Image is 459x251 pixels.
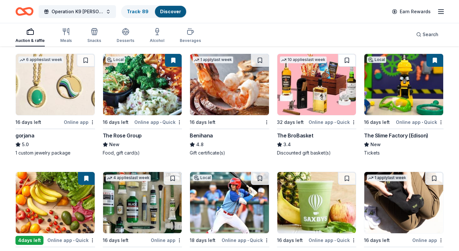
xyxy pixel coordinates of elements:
div: Online app Quick [309,236,356,244]
span: • [160,120,161,125]
span: • [334,120,336,125]
div: 1 custom jewelry package [15,150,95,156]
span: • [334,238,336,243]
div: 10 applies last week [280,56,327,63]
button: Search [411,28,444,41]
div: The Slime Factory (Edison) [364,132,428,139]
img: Image for gorjana [16,54,95,115]
img: Image for Saxbys [277,172,356,233]
div: Online app Quick [396,118,444,126]
div: Alcohol [150,38,164,43]
a: Image for Benihana1 applylast week16 days leftBenihana4.8Gift certificate(s) [190,54,269,156]
div: Benihana [190,132,213,139]
div: The Rose Group [103,132,142,139]
div: Online app [151,236,182,244]
div: 1 apply last week [193,56,233,63]
a: Image for The Slime Factory (Edison)Local16 days leftOnline app•QuickThe Slime Factory (Edison)Ne... [364,54,444,156]
div: Local [106,56,125,63]
div: 1 apply last week [367,175,407,181]
div: Online app [412,236,444,244]
a: Home [15,4,33,19]
button: Meals [60,25,72,46]
a: Image for The Rose GroupLocal16 days leftOnline app•QuickThe Rose GroupNewFood, gift card(s) [103,54,182,156]
img: Image for Jersey Shore BlueClaws [190,172,269,233]
button: Beverages [180,25,201,46]
div: 4 applies last week [106,175,151,181]
a: Earn Rewards [388,6,435,17]
img: Image for Bonfolk Giving Good [364,172,443,233]
div: Tickets [364,150,444,156]
img: Image for The Rose Group [103,54,182,115]
span: Operation K9 [PERSON_NAME] 2nd Annual Tricky Tray Fundraiser 2025 [52,8,103,15]
button: Desserts [117,25,134,46]
div: Discounted gift basket(s) [277,150,357,156]
button: Auction & raffle [15,25,45,46]
a: Track· 89 [127,9,148,14]
button: Track· 89Discover [121,5,187,18]
img: Image for The BroBasket [277,54,356,115]
div: Local [193,175,212,181]
div: Meals [60,38,72,43]
div: 16 days left [364,236,390,244]
div: gorjana [15,132,34,139]
div: Auction & raffle [15,38,45,43]
a: Image for The BroBasket10 applieslast week32 days leftOnline app•QuickThe BroBasket3.4Discounted ... [277,54,357,156]
div: 16 days left [15,118,41,126]
div: 16 days left [190,118,215,126]
div: 6 applies last week [18,56,63,63]
div: 4 days left [15,236,43,245]
span: 5.0 [22,141,29,148]
div: 16 days left [364,118,390,126]
div: Food, gift card(s) [103,150,182,156]
button: Operation K9 [PERSON_NAME] 2nd Annual Tricky Tray Fundraiser 2025 [39,5,116,18]
button: Alcohol [150,25,164,46]
span: 4.8 [196,141,204,148]
span: • [422,120,423,125]
div: Beverages [180,38,201,43]
span: Search [423,31,438,38]
div: Online app Quick [309,118,356,126]
div: 16 days left [103,118,129,126]
div: 16 days left [277,236,303,244]
div: Local [367,56,386,63]
span: New [109,141,120,148]
img: Image for Benihana [190,54,269,115]
div: 32 days left [277,118,304,126]
span: • [73,238,74,243]
div: The BroBasket [277,132,313,139]
button: Snacks [87,25,101,46]
div: Desserts [117,38,134,43]
div: 18 days left [190,236,215,244]
div: Online app Quick [47,236,95,244]
span: New [370,141,381,148]
a: Discover [160,9,181,14]
a: Image for gorjana6 applieslast week16 days leftOnline appgorjana5.01 custom jewelry package [15,54,95,156]
div: Gift certificate(s) [190,150,269,156]
img: Image for BLICK Art Materials [103,172,182,233]
div: Online app [64,118,95,126]
img: Image for The Slime Factory (Edison) [364,54,443,115]
div: Online app Quick [222,236,269,244]
div: Snacks [87,38,101,43]
div: 16 days left [103,236,129,244]
img: Image for Lidl [16,172,95,233]
span: • [247,238,249,243]
div: Online app Quick [134,118,182,126]
span: 3.4 [283,141,291,148]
